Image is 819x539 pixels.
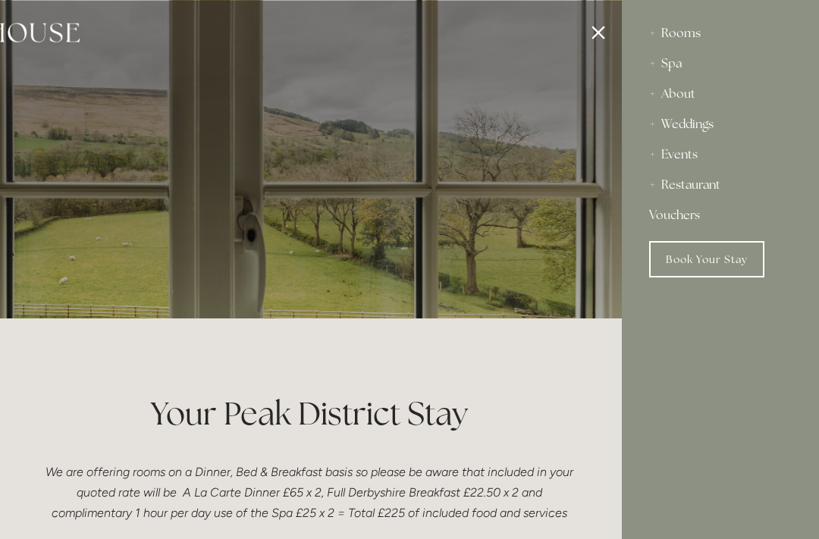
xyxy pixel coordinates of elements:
div: Weddings [649,109,792,139]
div: About [649,79,792,109]
div: Spa [649,49,792,79]
div: Restaurant [649,170,792,200]
a: Vouchers [649,200,792,230]
div: Events [649,139,792,170]
div: Rooms [649,18,792,49]
a: Book Your Stay [649,241,764,277]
